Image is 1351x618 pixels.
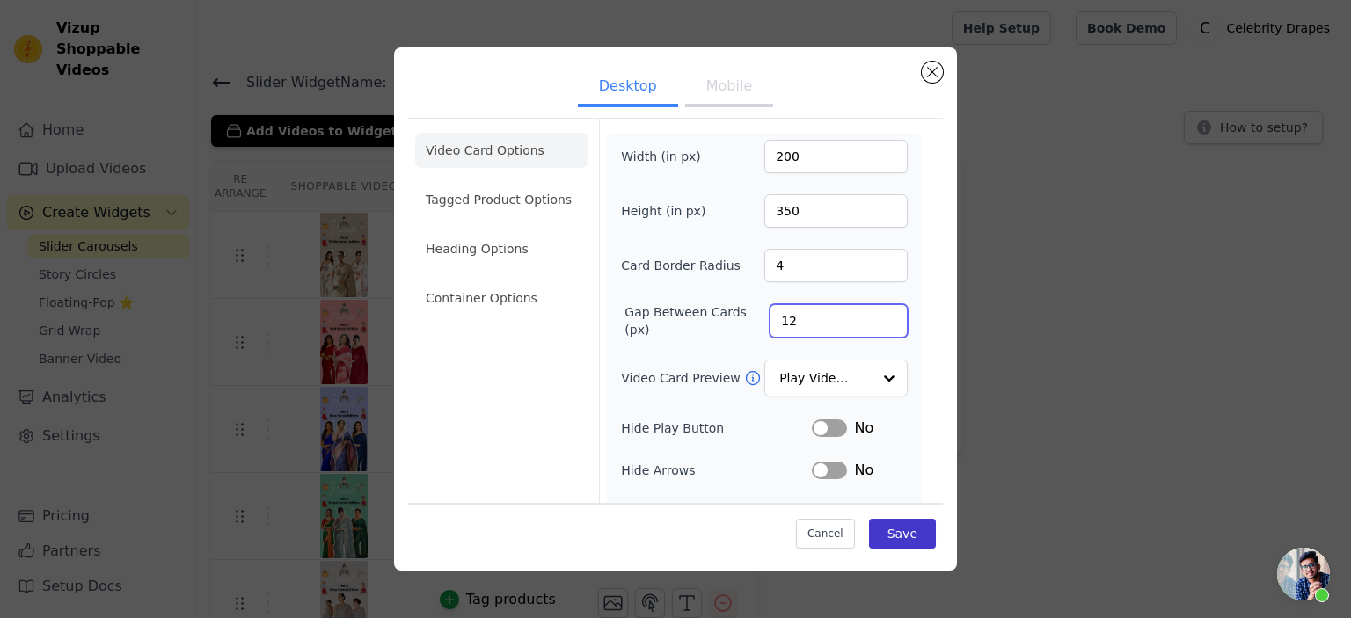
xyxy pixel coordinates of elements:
label: Hide Arrows [621,462,812,479]
label: Video Card Preview [621,369,743,387]
button: Save [869,520,936,549]
label: Height (in px) [621,202,717,220]
label: Remove Video Card Shadow [621,502,794,537]
label: Width (in px) [621,148,717,165]
li: Tagged Product Options [415,182,588,217]
button: Mobile [685,69,773,107]
label: Hide Play Button [621,419,812,437]
div: Open chat [1277,548,1330,600]
span: No [854,460,873,481]
span: No [854,418,873,439]
button: Desktop [578,69,678,107]
button: Close modal [922,62,943,83]
button: Cancel [796,520,855,549]
label: Gap Between Cards (px) [624,303,770,338]
li: Heading Options [415,231,588,266]
li: Video Card Options [415,133,588,168]
label: Card Border Radius [621,257,741,274]
li: Container Options [415,280,588,316]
